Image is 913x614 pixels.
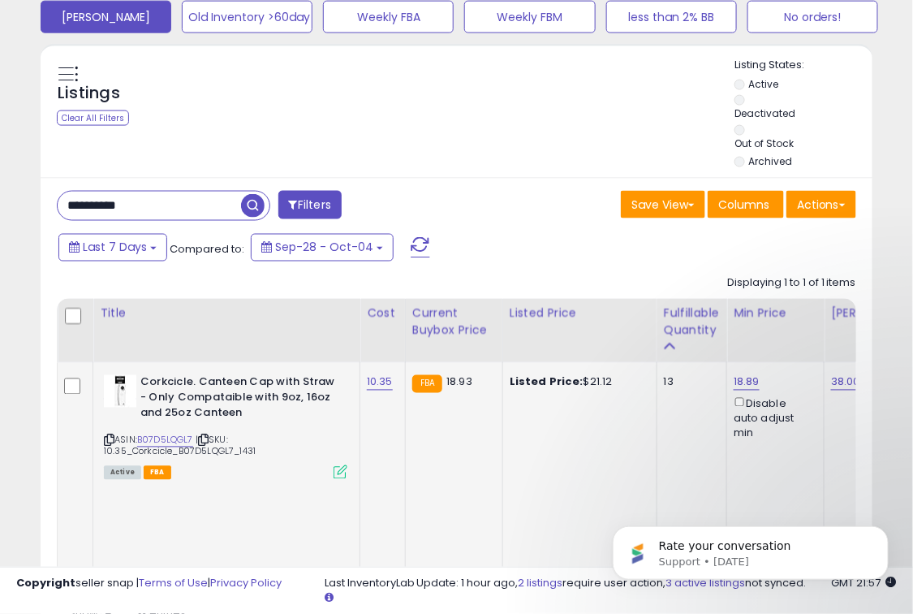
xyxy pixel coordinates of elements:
[325,576,897,606] div: Last InventoryLab Update: 1 hour ago, require user action, not synced.
[831,374,860,391] a: 38.00
[734,374,760,391] a: 18.89
[367,305,398,322] div: Cost
[748,154,792,168] label: Archived
[58,234,167,262] button: Last 7 Days
[748,77,778,91] label: Active
[139,575,208,590] a: Terms of Use
[412,305,496,339] div: Current Buybox Price
[323,1,454,33] button: Weekly FBA
[144,466,171,480] span: FBA
[170,241,244,257] span: Compared to:
[664,375,714,390] div: 13
[464,1,595,33] button: Weekly FBM
[510,374,584,390] b: Listed Price:
[621,191,705,218] button: Save View
[367,374,393,391] a: 10.35
[275,240,373,256] span: Sep-28 - Oct-04
[519,575,563,590] a: 2 listings
[510,375,644,390] div: $21.12
[718,197,769,213] span: Columns
[734,106,795,120] label: Deactivated
[786,191,856,218] button: Actions
[727,276,856,292] div: Displaying 1 to 1 of 1 items
[734,136,794,150] label: Out of Stock
[734,395,812,441] div: Disable auto adjust min
[278,191,342,219] button: Filters
[137,434,193,448] a: B07D5LQGL7
[182,1,312,33] button: Old Inventory >60day
[100,305,353,322] div: Title
[104,466,141,480] span: All listings currently available for purchase on Amazon
[104,434,256,458] span: | SKU: 10.35_Corkcicle_B07D5LQGL7_1431
[104,375,347,478] div: ASIN:
[734,58,872,73] p: Listing States:
[104,375,136,408] img: 31N9XjkvZUL._SL40_.jpg
[251,234,394,262] button: Sep-28 - Oct-04
[16,575,75,590] strong: Copyright
[510,305,650,322] div: Listed Price
[16,576,282,591] div: seller snap | |
[446,374,472,390] span: 18.93
[58,82,120,105] h5: Listings
[606,1,737,33] button: less than 2% BB
[57,110,129,126] div: Clear All Filters
[412,375,442,393] small: FBA
[140,375,338,425] b: Corkcicle. Canteen Cap with Straw - Only Compataible with 9oz, 16oz and 25oz Canteen
[708,191,784,218] button: Columns
[747,1,878,33] button: No orders!
[588,492,913,606] iframe: Intercom notifications message
[83,240,147,256] span: Last 7 Days
[210,575,282,590] a: Privacy Policy
[41,1,171,33] button: [PERSON_NAME]
[664,305,720,339] div: Fulfillable Quantity
[734,305,817,322] div: Min Price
